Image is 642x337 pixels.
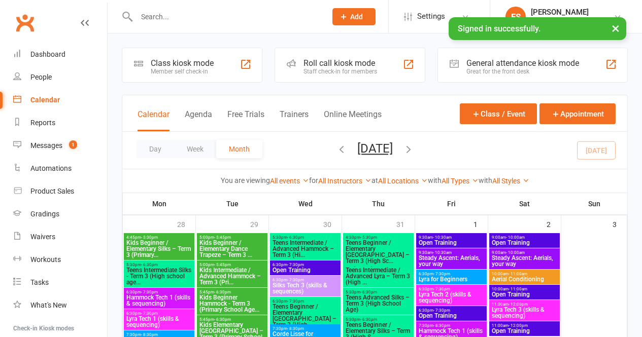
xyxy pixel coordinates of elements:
[30,96,60,104] div: Calendar
[547,215,561,232] div: 2
[357,141,393,156] button: [DATE]
[509,272,527,276] span: - 11:00am
[428,176,442,184] strong: with
[509,323,528,328] span: - 12:00pm
[199,267,265,285] span: Kids Intermediate / Advanced Hammock – Term 3 (Pri...
[141,311,158,316] span: - 7:30pm
[269,193,342,214] th: Wed
[214,235,231,240] span: - 5:45pm
[133,10,320,24] input: Search...
[272,240,339,258] span: Teens Intermediate / Advanced Hammock – Term 3 (Hi...
[30,278,49,286] div: Tasks
[287,299,304,304] span: - 7:30pm
[250,215,268,232] div: 29
[342,193,415,214] th: Thu
[30,301,67,309] div: What's New
[345,240,412,264] span: Teens Beginner / Elementary [GEOGRAPHIC_DATA] – Term 3 (High Sc...
[126,267,192,285] span: Teens Intermediate Silks - Term 3 (High school age...
[272,278,339,282] span: 6:30pm
[491,235,558,240] span: 9:00am
[378,177,428,185] a: All Locations
[418,276,485,282] span: Lyra for Beginners
[272,263,339,267] span: 6:30pm
[13,248,107,271] a: Workouts
[13,294,107,317] a: What's New
[141,235,158,240] span: - 5:30pm
[433,308,450,313] span: - 7:30pm
[126,294,192,307] span: Hammock Tech 1 (skills & sequencing)
[199,290,265,294] span: 5:45pm
[199,294,265,313] span: Kids Beginner Hammock - Term 3 (Primary School Age...
[539,103,616,124] button: Appointment
[30,187,74,195] div: Product Sales
[126,240,192,258] span: Kids Beginner / Elementary Silks – Term 3 (Primary...
[13,226,107,248] a: Waivers
[506,235,525,240] span: - 10:00am
[30,141,62,149] div: Messages
[458,24,540,33] span: Signed in successfully.
[360,317,377,322] span: - 6:30pm
[332,8,376,25] button: Add
[415,193,488,214] th: Fri
[30,164,72,172] div: Automations
[360,290,377,294] span: - 6:30pm
[141,263,158,267] span: - 6:30pm
[126,332,192,337] span: 7:30pm
[505,7,526,27] div: FS
[433,323,450,328] span: - 8:30pm
[199,235,265,240] span: 5:00pm
[418,291,485,304] span: Lyra Tech 2 (skills & sequencing)
[126,316,192,328] span: Lyra Tech 1 (skills & sequencing)
[460,103,537,124] button: Class / Event
[126,263,192,267] span: 5:30pm
[196,193,269,214] th: Tue
[13,134,107,157] a: Messages 1
[396,215,415,232] div: 31
[216,140,262,158] button: Month
[13,157,107,180] a: Automations
[287,326,304,331] span: - 8:30pm
[126,235,192,240] span: 4:45pm
[433,287,450,291] span: - 7:30pm
[613,215,627,232] div: 3
[199,317,265,322] span: 5:45pm
[474,215,488,232] div: 1
[30,50,65,58] div: Dashboard
[30,255,61,264] div: Workouts
[433,250,452,255] span: - 10:30am
[324,109,382,131] button: Online Meetings
[371,176,378,184] strong: at
[270,177,309,185] a: All events
[492,177,529,185] a: All Styles
[491,328,558,334] span: Open Training
[418,272,485,276] span: 6:30pm
[491,272,558,276] span: 10:00am
[479,176,492,184] strong: with
[418,313,485,319] span: Open Training
[126,311,192,316] span: 6:30pm
[214,290,231,294] span: - 6:30pm
[13,271,107,294] a: Tasks
[151,58,214,68] div: Class kiosk mode
[345,294,412,313] span: Teens Advanced Silks – Term 3 (High School Age)
[280,109,309,131] button: Trainers
[137,140,174,158] button: Day
[491,291,558,297] span: Open Training
[491,240,558,246] span: Open Training
[509,302,528,307] span: - 12:00pm
[30,73,52,81] div: People
[126,290,192,294] span: 6:30pm
[506,250,525,255] span: - 10:00am
[488,193,561,214] th: Sat
[287,278,304,282] span: - 7:30pm
[491,276,558,282] span: Aerial Conditioning
[214,263,231,267] span: - 5:45pm
[272,235,339,240] span: 5:30pm
[214,317,231,322] span: - 6:30pm
[141,290,158,294] span: - 7:30pm
[30,210,59,218] div: Gradings
[287,235,304,240] span: - 6:30pm
[418,250,485,255] span: 9:30am
[199,240,265,258] span: Kids Beginner / Elementary Dance Trapeze – Term 3 ...
[303,58,377,68] div: Roll call kiosk mode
